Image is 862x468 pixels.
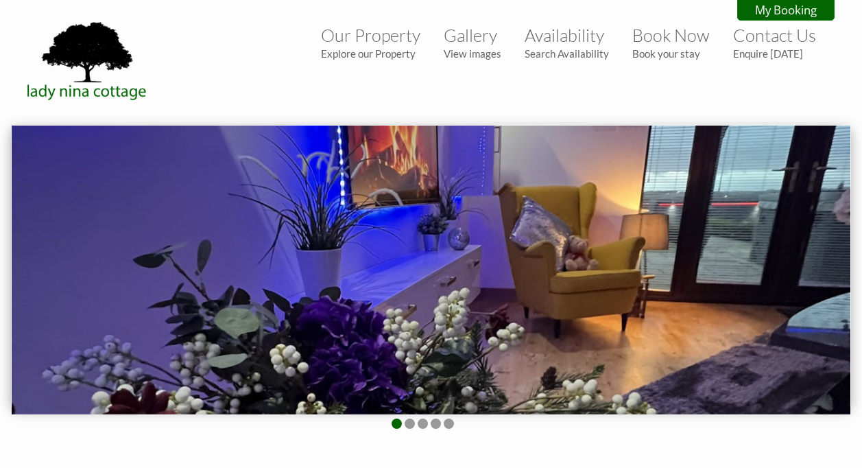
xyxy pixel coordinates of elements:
a: Book NowBook your stay [632,25,710,60]
small: Enquire [DATE] [733,47,816,60]
a: Our PropertyExplore our Property [321,25,420,60]
small: Book your stay [632,47,710,60]
a: Contact UsEnquire [DATE] [733,25,816,60]
a: GalleryView images [444,25,501,60]
small: Explore our Property [321,47,420,60]
small: Search Availability [525,47,609,60]
img: Lady Nina Cottage [19,19,156,102]
a: AvailabilitySearch Availability [525,25,609,60]
small: View images [444,47,501,60]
